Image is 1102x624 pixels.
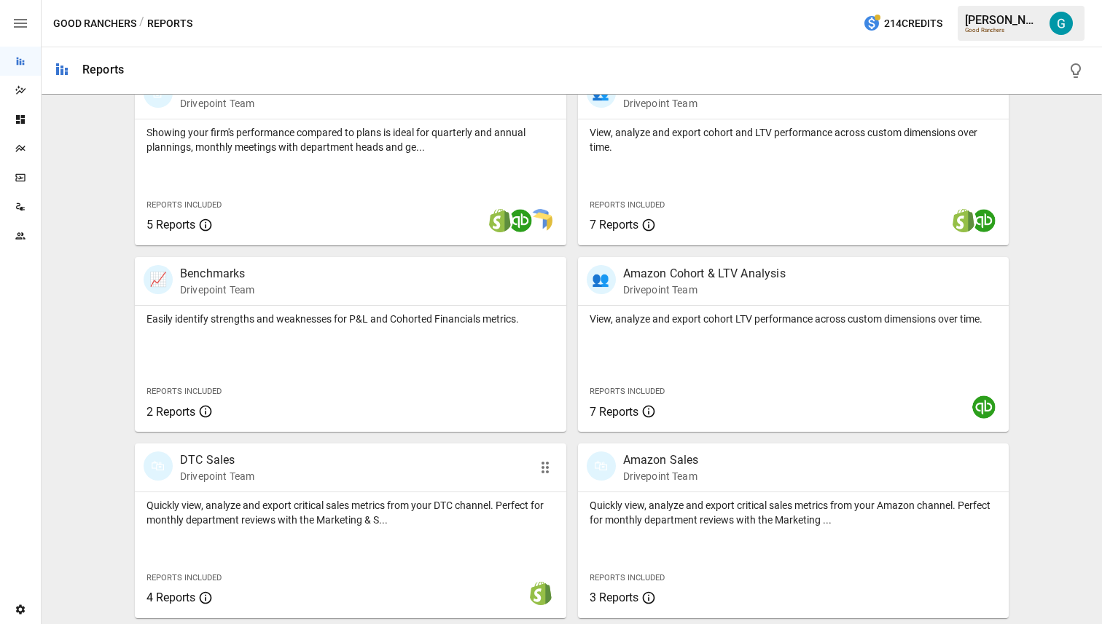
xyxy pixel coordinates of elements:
[590,125,998,154] p: View, analyze and export cohort and LTV performance across custom dimensions over time.
[623,469,699,483] p: Drivepoint Team
[146,312,555,326] p: Easily identify strengths and weaknesses for P&L and Cohorted Financials metrics.
[146,498,555,527] p: Quickly view, analyze and export critical sales metrics from your DTC channel. Perfect for monthl...
[82,63,124,76] div: Reports
[587,451,616,481] div: 🛍
[623,283,786,297] p: Drivepoint Team
[180,96,272,111] p: Drivepoint Team
[144,451,173,481] div: 🛍
[623,451,699,469] p: Amazon Sales
[590,312,998,326] p: View, analyze and export cohort LTV performance across custom dimensions over time.
[590,405,638,419] span: 7 Reports
[1050,12,1073,35] img: Gavin Acres
[146,218,195,232] span: 5 Reports
[180,265,254,283] p: Benchmarks
[53,15,136,33] button: Good Ranchers
[623,265,786,283] p: Amazon Cohort & LTV Analysis
[884,15,942,33] span: 214 Credits
[146,591,195,604] span: 4 Reports
[590,200,665,210] span: Reports Included
[146,387,222,396] span: Reports Included
[965,27,1041,33] div: Good Ranchers
[488,209,512,232] img: shopify
[952,209,975,232] img: shopify
[972,209,996,232] img: quickbooks
[180,469,254,483] p: Drivepoint Team
[509,209,532,232] img: quickbooks
[180,283,254,297] p: Drivepoint Team
[965,13,1041,27] div: [PERSON_NAME]
[590,387,665,396] span: Reports Included
[529,582,552,605] img: shopify
[146,573,222,582] span: Reports Included
[1041,3,1082,44] button: Gavin Acres
[590,218,638,232] span: 7 Reports
[529,209,552,232] img: smart model
[623,96,765,111] p: Drivepoint Team
[590,498,998,527] p: Quickly view, analyze and export critical sales metrics from your Amazon channel. Perfect for mon...
[139,15,144,33] div: /
[146,405,195,419] span: 2 Reports
[972,395,996,419] img: quickbooks
[144,265,173,294] div: 📈
[146,200,222,210] span: Reports Included
[590,591,638,604] span: 3 Reports
[857,10,948,37] button: 214Credits
[146,125,555,154] p: Showing your firm's performance compared to plans is ideal for quarterly and annual plannings, mo...
[587,265,616,294] div: 👥
[590,573,665,582] span: Reports Included
[180,451,254,469] p: DTC Sales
